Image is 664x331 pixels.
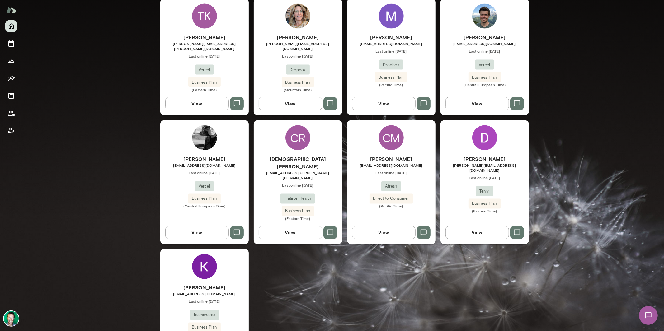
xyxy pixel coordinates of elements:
span: (Pacific Time) [347,82,436,87]
button: View [165,226,229,239]
button: View [445,97,509,110]
span: Vercel [475,62,494,68]
span: (Eastern Time) [440,209,529,214]
img: Barb Adams [285,4,310,29]
span: Dropbox [379,62,403,68]
h6: [PERSON_NAME] [440,34,529,41]
span: [EMAIL_ADDRESS][DOMAIN_NAME] [160,291,249,296]
span: Teamshares [190,312,219,318]
img: Brian Lawrence [4,311,19,326]
span: Dropbox [286,67,310,73]
img: Bel Curcio [192,125,217,150]
img: Kristina Nazmutdinova [192,254,217,279]
button: Insights [5,72,17,85]
span: [PERSON_NAME][EMAIL_ADDRESS][PERSON_NAME][DOMAIN_NAME] [160,41,249,51]
span: Last online [DATE] [440,49,529,54]
h6: [PERSON_NAME] [254,34,342,41]
button: Members [5,107,17,119]
span: [EMAIL_ADDRESS][DOMAIN_NAME] [347,163,436,168]
span: Business Plan [282,79,314,86]
span: Vercel [195,67,214,73]
span: Last online [DATE] [160,299,249,304]
span: (Eastern Time) [254,216,342,221]
button: View [352,97,416,110]
span: (Mountain Time) [254,87,342,92]
span: [EMAIL_ADDRESS][DOMAIN_NAME] [160,163,249,168]
span: Business Plan [188,196,221,202]
img: Mento [6,4,16,16]
span: Last online [DATE] [254,183,342,188]
span: Business Plan [469,201,501,207]
span: Last online [DATE] [347,49,436,54]
span: Afresh [381,183,401,189]
span: (Eastern Time) [160,87,249,92]
button: Home [5,20,17,32]
h6: [PERSON_NAME] [160,284,249,291]
span: Business Plan [188,79,221,86]
span: Business Plan [375,74,407,81]
div: CR [285,125,310,150]
button: Growth Plan [5,55,17,67]
span: Business Plan [469,74,501,81]
span: Business Plan [282,208,314,214]
button: Documents [5,90,17,102]
h6: [DEMOGRAPHIC_DATA][PERSON_NAME] [254,155,342,170]
span: Business Plan [188,324,221,331]
div: TK [192,4,217,29]
h6: [PERSON_NAME] [160,155,249,163]
span: [EMAIL_ADDRESS][PERSON_NAME][DOMAIN_NAME] [254,170,342,180]
span: Last online [DATE] [440,175,529,180]
span: Last online [DATE] [254,54,342,58]
span: Last online [DATE] [347,170,436,175]
button: View [165,97,229,110]
span: [EMAIL_ADDRESS][DOMAIN_NAME] [440,41,529,46]
span: Vercel [195,183,214,189]
span: [PERSON_NAME][EMAIL_ADDRESS][DOMAIN_NAME] [254,41,342,51]
span: Tennr [476,188,493,194]
h6: [PERSON_NAME] [347,155,436,163]
button: Client app [5,124,17,137]
h6: [PERSON_NAME] [440,155,529,163]
button: View [445,226,509,239]
span: (Central European Time) [160,204,249,209]
span: Flatiron Health [280,196,315,202]
span: (Central European Time) [440,82,529,87]
button: View [352,226,416,239]
button: View [259,97,322,110]
div: CM [379,125,404,150]
span: [EMAIL_ADDRESS][DOMAIN_NAME] [347,41,436,46]
h6: [PERSON_NAME] [347,34,436,41]
span: [PERSON_NAME][EMAIL_ADDRESS][DOMAIN_NAME] [440,163,529,173]
button: Sessions [5,37,17,50]
span: Last online [DATE] [160,170,249,175]
span: (Pacific Time) [347,204,436,209]
img: Daniel Guillen [472,125,497,150]
img: Mark Shuster [379,4,404,29]
button: View [259,226,322,239]
img: Chris Widmaier [472,4,497,29]
span: Direct to Consumer [370,196,413,202]
span: Last online [DATE] [160,54,249,58]
h6: [PERSON_NAME] [160,34,249,41]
